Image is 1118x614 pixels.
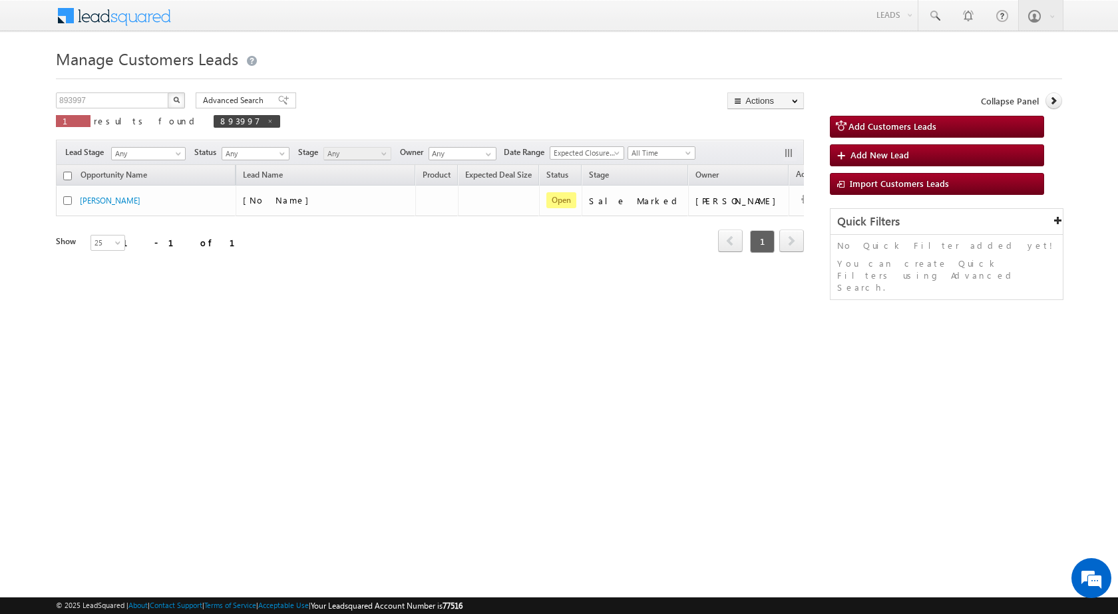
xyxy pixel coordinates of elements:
[122,235,251,250] div: 1 - 1 of 1
[423,170,451,180] span: Product
[850,149,909,160] span: Add New Lead
[850,178,949,189] span: Import Customers Leads
[400,146,429,158] span: Owner
[582,168,616,185] a: Stage
[74,168,154,185] a: Opportunity Name
[589,170,609,180] span: Stage
[112,148,181,160] span: Any
[63,172,72,180] input: Check all records
[220,115,260,126] span: 893997
[695,170,719,180] span: Owner
[718,230,743,252] span: prev
[478,148,495,161] a: Show All Items
[550,146,624,160] a: Expected Closure Date
[324,148,387,160] span: Any
[243,194,315,206] span: [No Name]
[150,601,202,609] a: Contact Support
[504,146,550,158] span: Date Range
[56,599,463,612] span: © 2025 LeadSquared | | | | |
[298,146,323,158] span: Stage
[831,209,1063,235] div: Quick Filters
[779,230,804,252] span: next
[194,146,222,158] span: Status
[204,601,256,609] a: Terms of Service
[203,94,268,106] span: Advanced Search
[789,167,829,184] span: Actions
[727,92,804,109] button: Actions
[222,147,289,160] a: Any
[91,237,126,249] span: 25
[56,235,80,247] div: Show
[459,168,538,185] a: Expected Deal Size
[550,147,620,159] span: Expected Closure Date
[695,195,783,207] div: [PERSON_NAME]
[848,120,936,132] span: Add Customers Leads
[63,115,84,126] span: 1
[628,147,691,159] span: All Time
[80,196,140,206] a: [PERSON_NAME]
[540,168,575,185] a: Status
[429,147,496,160] input: Type to Search
[465,170,532,180] span: Expected Deal Size
[837,239,1056,251] p: No Quick Filter added yet!
[173,96,180,103] img: Search
[718,231,743,252] a: prev
[981,95,1039,107] span: Collapse Panel
[323,147,391,160] a: Any
[589,195,682,207] div: Sale Marked
[222,148,285,160] span: Any
[128,601,148,609] a: About
[837,257,1056,293] p: You can create Quick Filters using Advanced Search.
[443,601,463,611] span: 77516
[236,168,289,185] span: Lead Name
[311,601,463,611] span: Your Leadsquared Account Number is
[81,170,147,180] span: Opportunity Name
[91,235,125,251] a: 25
[628,146,695,160] a: All Time
[56,48,238,69] span: Manage Customers Leads
[94,115,200,126] span: results found
[65,146,109,158] span: Lead Stage
[779,231,804,252] a: next
[750,230,775,253] span: 1
[111,147,186,160] a: Any
[546,192,576,208] span: Open
[258,601,309,609] a: Acceptable Use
